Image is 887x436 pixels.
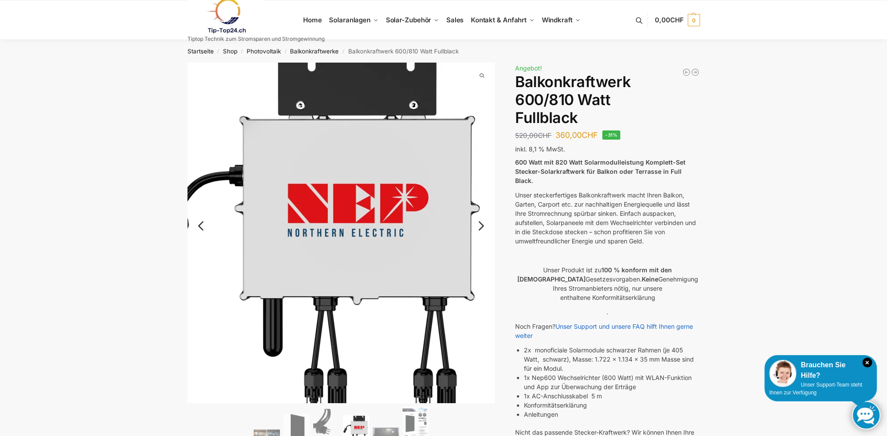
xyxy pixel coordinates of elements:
[329,16,371,24] span: Solaranlagen
[682,68,691,77] a: Balkonkraftwerk 445/600 Watt Bificial
[382,0,442,40] a: Solar-Zubehör
[187,36,325,42] p: Tiptop Technik zum Stromsparen und Stromgewinnung
[524,401,700,410] li: Konformitätserklärung
[325,0,382,40] a: Solaranlagen
[691,68,700,77] a: Balkonkraftwerk 405/600 Watt erweiterbar
[442,0,467,40] a: Sales
[517,266,672,283] strong: 100 % konform mit den [DEMOGRAPHIC_DATA]
[538,131,551,140] span: CHF
[515,131,551,140] bdi: 520,00
[515,64,542,72] span: Angebot!
[524,410,700,419] li: Anleitungen
[769,382,862,396] span: Unser Support-Team steht Ihnen zur Verfügung
[655,7,700,33] a: 0,00CHF 0
[538,0,584,40] a: Windkraft
[862,358,872,367] i: Schließen
[670,16,684,24] span: CHF
[688,14,700,26] span: 0
[290,48,339,55] a: Balkonkraftwerke
[281,48,290,55] span: /
[515,158,686,184] strong: 600 Watt mit 820 Watt Solarmodulleistung Komplett-Set Stecker-Solarkraftwerk für Balkon oder Terr...
[247,48,281,55] a: Photovoltaik
[769,360,796,387] img: Customer service
[446,16,464,24] span: Sales
[515,323,693,339] a: Unser Support und unsere FAQ hilft Ihnen gerne weiter
[769,360,872,381] div: Brauchen Sie Hilfe?
[386,16,431,24] span: Solar-Zubehör
[515,265,700,302] p: Unser Produkt ist zu Gesetzesvorgaben. Genehmigung Ihres Stromanbieters nötig, nur unsere enthalt...
[172,40,715,63] nav: Breadcrumb
[223,48,237,55] a: Shop
[524,391,700,401] li: 1x AC-Anschlusskabel 5 m
[515,73,700,127] h1: Balkonkraftwerk 600/810 Watt Fullblack
[582,130,598,140] span: CHF
[524,345,700,373] li: 2x monoficiale Solarmodule schwarzer Rahmen (je 405 Watt, schwarz), Masse: 1.722 x 1.134 x 35 mm ...
[467,0,538,40] a: Kontakt & Anfahrt
[237,48,247,55] span: /
[495,63,802,256] img: Balkonkraftwerk 600/810 Watt Fullblack 9
[655,16,683,24] span: 0,00
[515,145,565,153] span: inkl. 8,1 % MwSt.
[339,48,348,55] span: /
[515,322,700,340] p: Noch Fragen?
[641,275,658,283] strong: Keine
[602,130,620,140] span: -31%
[471,16,527,24] span: Kontakt & Anfahrt
[515,190,700,246] p: Unser steckerfertiges Balkonkraftwerk macht Ihren Balkon, Garten, Carport etc. zur nachhaltigen E...
[555,130,598,140] bdi: 360,00
[524,373,700,391] li: 1x Nep600 Wechselrichter (600 Watt) mit WLAN-Funktion und App zur Überwachung der Erträge
[187,48,214,55] a: Startseite
[214,48,223,55] span: /
[515,307,700,316] p: .
[542,16,572,24] span: Windkraft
